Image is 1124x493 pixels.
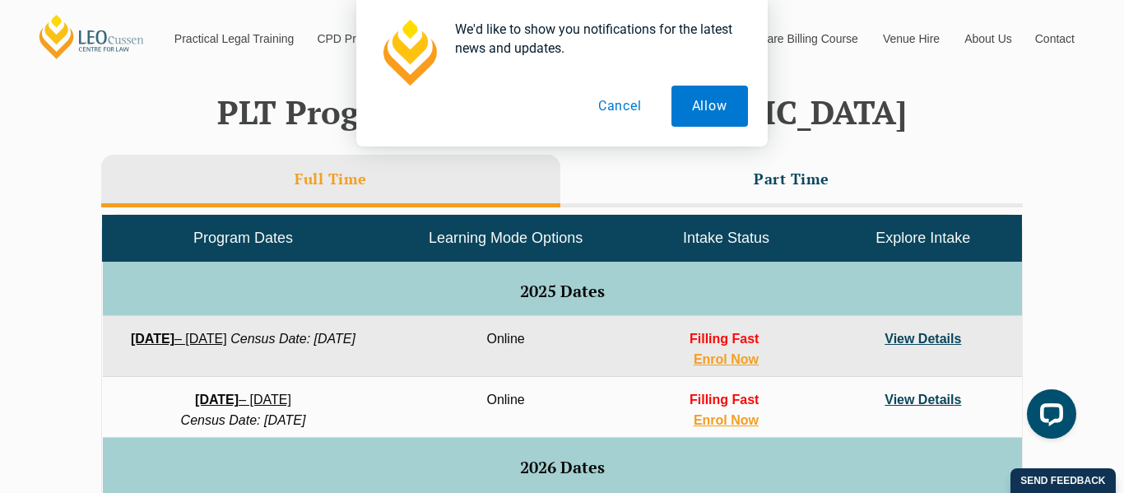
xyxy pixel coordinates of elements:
div: We'd like to show you notifications for the latest news and updates. [442,20,748,58]
button: Cancel [578,86,662,127]
img: notification icon [376,20,442,86]
button: Allow [671,86,748,127]
iframe: LiveChat chat widget [1014,383,1083,452]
